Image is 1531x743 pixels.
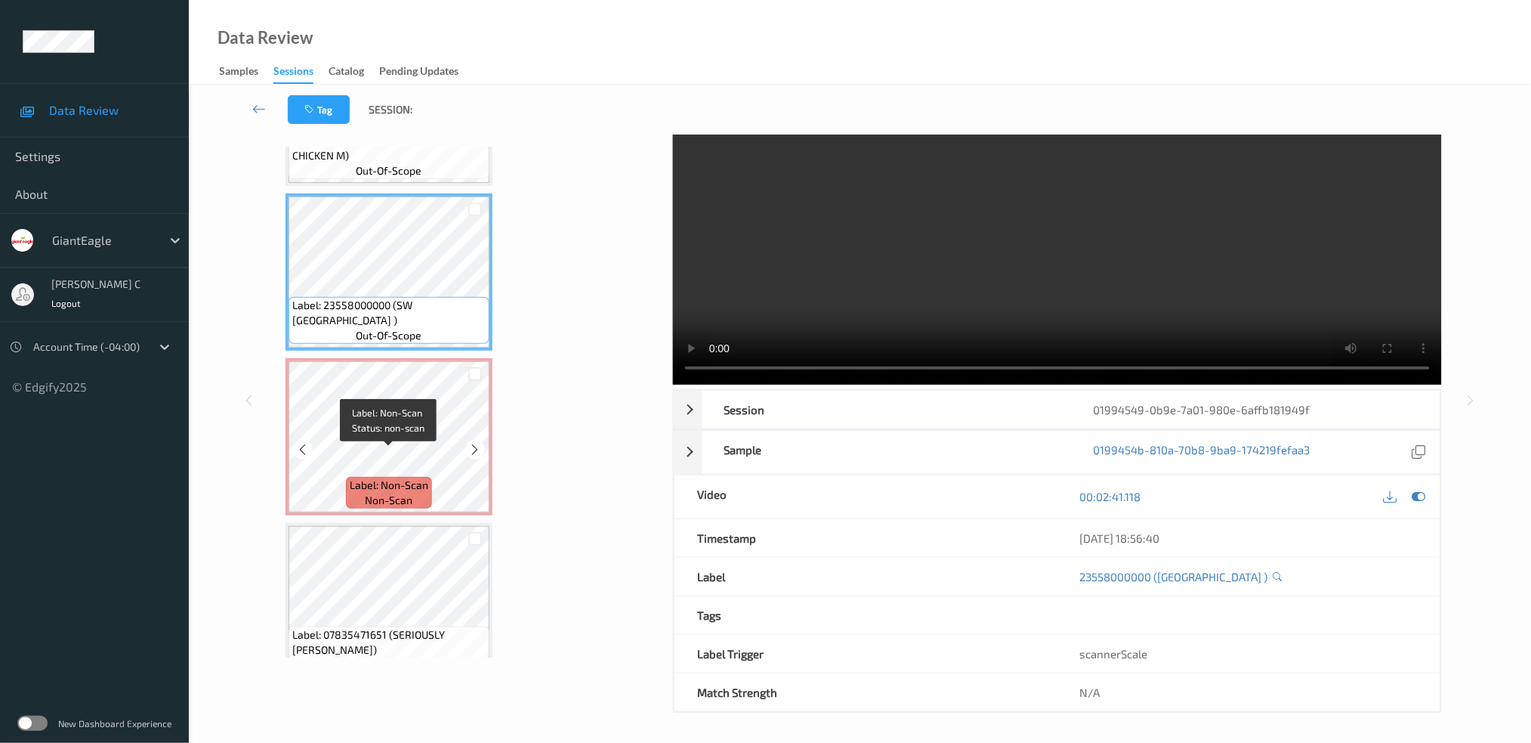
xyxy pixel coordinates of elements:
span: non-scan [366,493,413,508]
span: out-of-scope [357,658,422,673]
div: Pending Updates [379,63,458,82]
a: 0199454b-810a-70b8-9ba9-174219fefaa3 [1094,442,1310,463]
span: out-of-scope [357,163,422,178]
span: Label: 23558000000 (SW [GEOGRAPHIC_DATA] ) [292,298,486,328]
span: out-of-scope [357,328,422,343]
button: Tag [288,95,350,124]
div: scannerScale [1057,635,1440,673]
a: 00:02:41.118 [1080,489,1141,504]
div: [DATE] 18:56:40 [1080,531,1418,546]
div: Tags [674,596,1057,634]
div: Label Trigger [674,635,1057,673]
div: 01994549-0b9e-7a01-980e-6affb181949f [1071,391,1440,429]
a: 23558000000 ([GEOGRAPHIC_DATA] ) [1080,569,1268,584]
div: Label [674,558,1057,596]
div: Session01994549-0b9e-7a01-980e-6affb181949f [674,390,1441,429]
div: Timestamp [674,519,1057,557]
a: Samples [219,61,273,82]
div: Sample [702,431,1071,474]
span: Session: [369,102,412,117]
div: Sample0199454b-810a-70b8-9ba9-174219fefaa3 [674,430,1441,475]
a: Pending Updates [379,61,474,82]
a: Catalog [329,61,379,82]
div: Samples [219,63,258,82]
div: Data Review [218,30,313,45]
div: Sessions [273,63,313,84]
div: Video [674,475,1057,519]
div: Session [702,391,1071,429]
div: N/A [1057,673,1440,711]
a: Sessions [273,61,329,84]
div: Catalog [329,63,364,82]
span: Label: 07835471651 (SERIOUSLY [PERSON_NAME]) [292,627,486,658]
span: Label: Non-Scan [350,478,428,493]
span: Label: 03100070004 ([PERSON_NAME] CHICKEN M) [292,133,486,163]
div: Match Strength [674,673,1057,711]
